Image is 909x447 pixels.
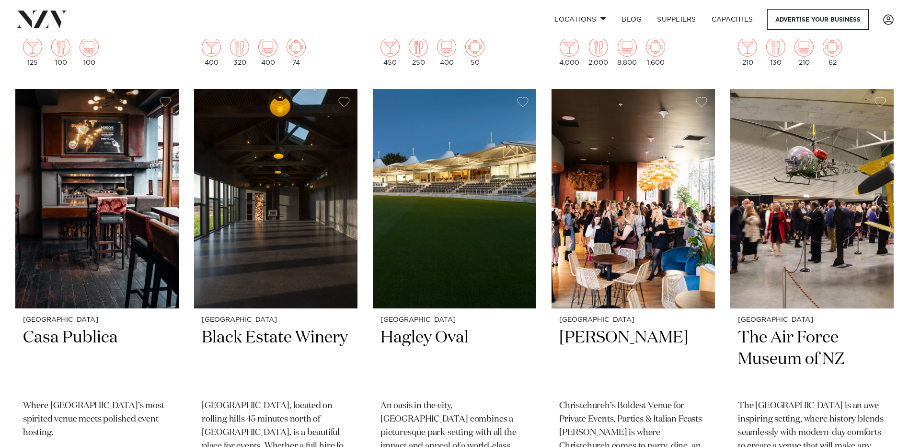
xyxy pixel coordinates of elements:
div: 130 [766,37,785,66]
img: dining.png [409,37,428,57]
a: BLOG [614,9,649,30]
div: 1,600 [646,37,665,66]
h2: Casa Publica [23,327,171,392]
img: dining.png [589,37,608,57]
div: 125 [23,37,42,66]
a: Capacities [704,9,761,30]
img: theatre.png [80,37,99,57]
img: dining.png [51,37,70,57]
img: theatre.png [258,37,277,57]
div: 2,000 [588,37,608,66]
img: theatre.png [794,37,814,57]
img: meeting.png [823,37,842,57]
a: Locations [547,9,614,30]
a: Advertise your business [767,9,869,30]
div: 62 [823,37,842,66]
div: 400 [202,37,221,66]
div: 400 [437,37,456,66]
a: SUPPLIERS [649,9,703,30]
img: meeting.png [646,37,665,57]
div: 50 [465,37,484,66]
div: 400 [258,37,277,66]
h2: [PERSON_NAME] [559,327,707,392]
img: dining.png [766,37,785,57]
div: 74 [287,37,306,66]
p: Where [GEOGRAPHIC_DATA]’s most spirited venue meets polished event hosting. [23,400,171,440]
div: 210 [738,37,757,66]
h2: The Air Force Museum of NZ [738,327,886,392]
img: dining.png [230,37,249,57]
img: cocktail.png [380,37,400,57]
small: [GEOGRAPHIC_DATA] [738,317,886,324]
img: theatre.png [437,37,456,57]
img: meeting.png [287,37,306,57]
img: cocktail.png [202,37,221,57]
img: meeting.png [465,37,484,57]
div: 320 [230,37,249,66]
h2: Black Estate Winery [202,327,350,392]
h2: Hagley Oval [380,327,529,392]
div: 8,800 [617,37,637,66]
div: 450 [380,37,400,66]
img: nzv-logo.png [15,11,68,28]
img: cocktail.png [560,37,579,57]
img: cocktail.png [738,37,757,57]
div: 210 [794,37,814,66]
small: [GEOGRAPHIC_DATA] [559,317,707,324]
small: [GEOGRAPHIC_DATA] [380,317,529,324]
div: 100 [80,37,99,66]
div: 4,000 [559,37,579,66]
img: cocktail.png [23,37,42,57]
small: [GEOGRAPHIC_DATA] [23,317,171,324]
div: 100 [51,37,70,66]
small: [GEOGRAPHIC_DATA] [202,317,350,324]
img: theatre.png [618,37,637,57]
div: 250 [409,37,428,66]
